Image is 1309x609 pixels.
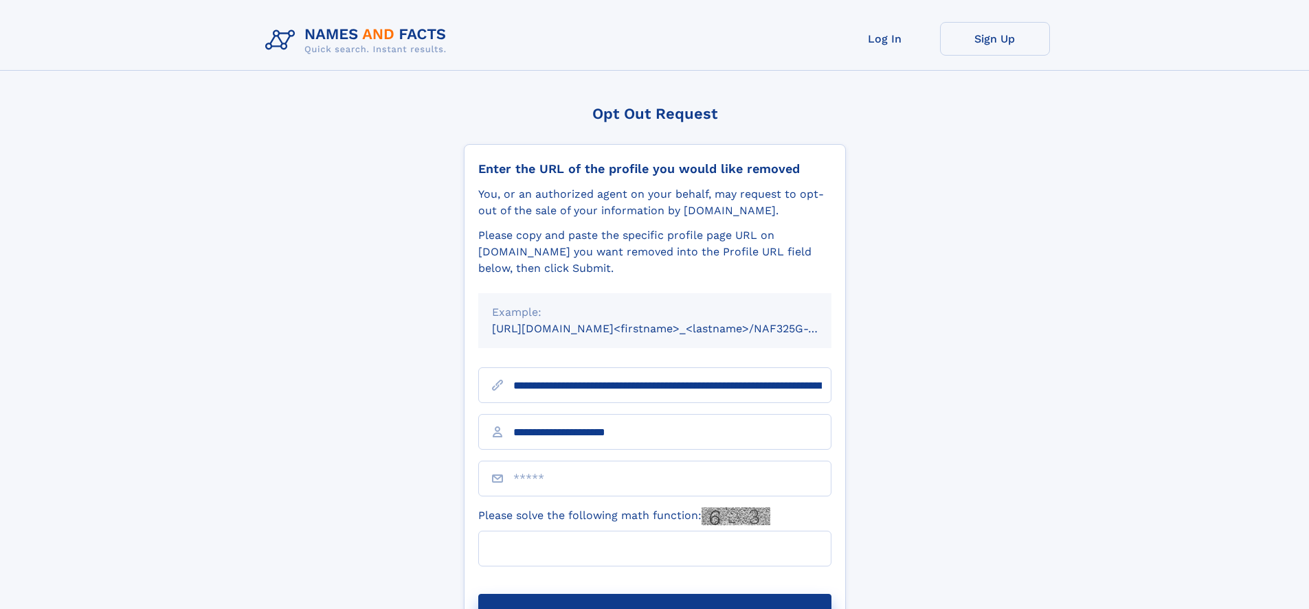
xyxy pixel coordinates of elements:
[492,322,858,335] small: [URL][DOMAIN_NAME]<firstname>_<lastname>/NAF325G-xxxxxxxx
[260,22,458,59] img: Logo Names and Facts
[478,186,831,219] div: You, or an authorized agent on your behalf, may request to opt-out of the sale of your informatio...
[940,22,1050,56] a: Sign Up
[478,161,831,176] div: Enter the URL of the profile you would like removed
[830,22,940,56] a: Log In
[464,105,846,122] div: Opt Out Request
[478,507,770,525] label: Please solve the following math function:
[492,304,818,321] div: Example:
[478,227,831,277] div: Please copy and paste the specific profile page URL on [DOMAIN_NAME] you want removed into the Pr...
